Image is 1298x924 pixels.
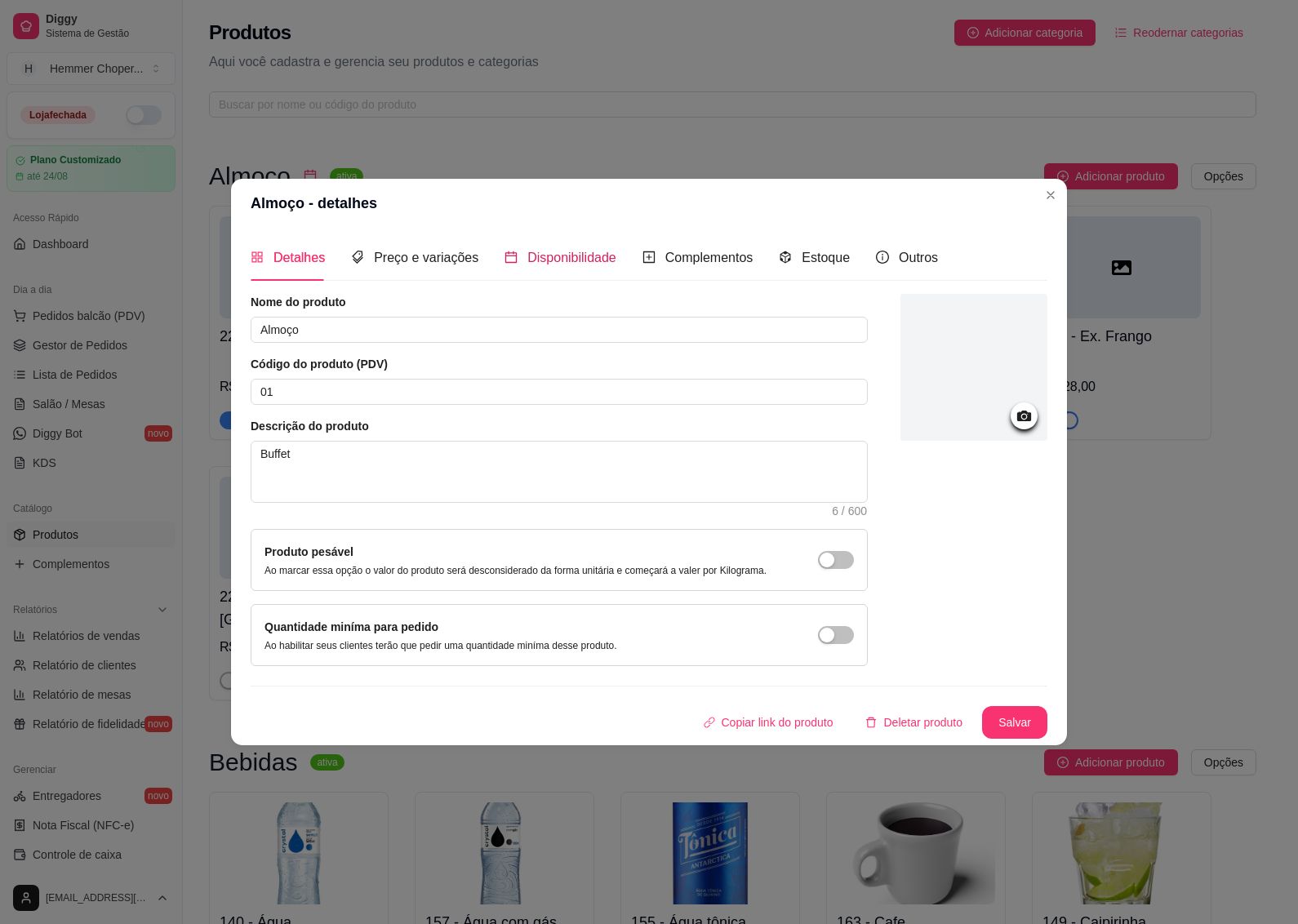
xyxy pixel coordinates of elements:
button: Salvar [982,706,1047,739]
span: calendar [505,251,518,264]
span: appstore [251,251,264,264]
label: Quantidade miníma para pedido [264,620,438,633]
span: Complementos [665,251,753,264]
button: deleteDeletar produto [852,706,976,739]
button: Close [1038,182,1064,208]
span: Detalhes [273,251,325,264]
span: Preço e variações [374,251,478,264]
input: Ex.: Hamburguer de costela [251,317,868,343]
button: Copiar link do produto [691,706,847,739]
span: delete [865,717,877,728]
label: Produto pesável [264,545,353,558]
span: Estoque [802,251,850,264]
article: Descrição do produto [251,418,868,434]
span: info-circle [876,251,889,264]
textarea: Buffet [251,442,867,502]
article: Nome do produto [251,294,868,310]
span: code-sandbox [779,251,792,264]
input: Ex.: 123 [251,379,868,405]
article: Código do produto (PDV) [251,356,868,372]
span: plus-square [642,251,656,264]
p: Ao habilitar seus clientes terão que pedir uma quantidade miníma desse produto. [264,639,617,652]
header: Almoço - detalhes [231,179,1067,228]
span: Disponibilidade [527,251,616,264]
span: Outros [899,251,938,264]
p: Ao marcar essa opção o valor do produto será desconsiderado da forma unitária e começará a valer ... [264,564,767,577]
span: tags [351,251,364,264]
